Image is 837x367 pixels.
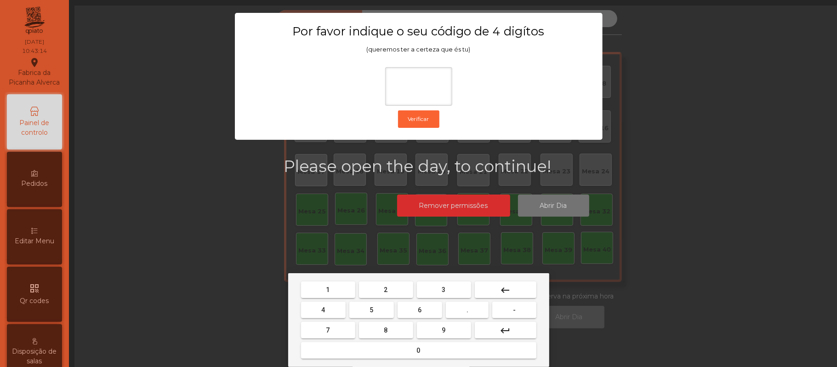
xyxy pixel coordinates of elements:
span: 2 [384,286,388,293]
span: 9 [442,327,446,334]
span: 7 [326,327,330,334]
button: Verificar [398,110,439,128]
span: 4 [321,306,325,314]
span: 8 [384,327,388,334]
span: . [467,306,468,314]
span: 0 [417,347,421,354]
span: 3 [442,286,446,293]
mat-icon: keyboard_return [500,325,511,336]
span: 1 [326,286,330,293]
span: 5 [370,306,373,314]
span: - [513,306,516,314]
span: 6 [418,306,422,314]
h3: Por favor indique o seu código de 4 digítos [253,24,585,39]
span: (queremos ter a certeza que és tu) [367,46,471,53]
mat-icon: keyboard_backspace [500,285,511,296]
